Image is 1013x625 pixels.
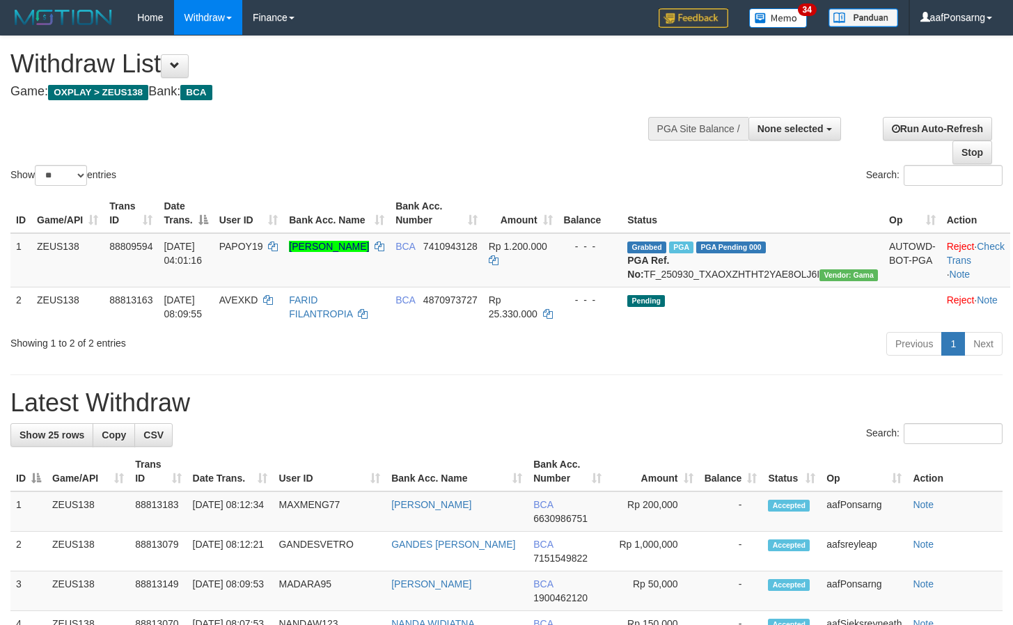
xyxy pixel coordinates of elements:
[187,491,274,532] td: [DATE] 08:12:34
[533,592,588,603] span: Copy 1900462120 to clipboard
[31,193,104,233] th: Game/API: activate to sort column ascending
[129,532,187,571] td: 88813079
[699,491,763,532] td: -
[289,294,352,319] a: FARID FILANTROPIA
[699,571,763,611] td: -
[391,539,515,550] a: GANDES [PERSON_NAME]
[104,193,158,233] th: Trans ID: activate to sort column ascending
[622,233,884,287] td: TF_250930_TXAOXZHTHT2YAE8OLJ6I
[947,241,1005,266] a: Check Trans
[10,165,116,186] label: Show entries
[558,193,622,233] th: Balance
[10,7,116,28] img: MOTION_logo.png
[659,8,728,28] img: Feedback.jpg
[10,532,47,571] td: 2
[950,269,971,280] a: Note
[47,491,129,532] td: ZEUS138
[10,193,31,233] th: ID
[757,123,824,134] span: None selected
[273,491,386,532] td: MAXMENG77
[283,193,390,233] th: Bank Acc. Name: activate to sort column ascending
[977,294,998,306] a: Note
[627,242,666,253] span: Grabbed
[10,50,661,78] h1: Withdraw List
[819,269,878,281] span: Vendor URL: https://trx31.1velocity.biz
[129,491,187,532] td: 88813183
[483,193,558,233] th: Amount: activate to sort column ascending
[884,233,941,287] td: AUTOWD-BOT-PGA
[47,532,129,571] td: ZEUS138
[93,423,135,447] a: Copy
[607,532,699,571] td: Rp 1,000,000
[696,242,766,253] span: PGA Pending
[607,571,699,611] td: Rp 50,000
[164,241,202,266] span: [DATE] 04:01:16
[964,332,1003,356] a: Next
[129,452,187,491] th: Trans ID: activate to sort column ascending
[798,3,817,16] span: 34
[821,491,907,532] td: aafPonsarng
[762,452,821,491] th: Status: activate to sort column ascending
[47,452,129,491] th: Game/API: activate to sort column ascending
[423,241,478,252] span: Copy 7410943128 to clipboard
[768,500,810,512] span: Accepted
[390,193,483,233] th: Bank Acc. Number: activate to sort column ascending
[289,241,369,252] a: [PERSON_NAME]
[941,287,1010,326] td: ·
[768,539,810,551] span: Accepted
[102,429,126,441] span: Copy
[952,141,992,164] a: Stop
[31,233,104,287] td: ZEUS138
[947,294,975,306] a: Reject
[907,452,1003,491] th: Action
[31,287,104,326] td: ZEUS138
[219,294,258,306] span: AVEXKD
[533,553,588,564] span: Copy 7151549822 to clipboard
[883,117,992,141] a: Run Auto-Refresh
[10,491,47,532] td: 1
[187,452,274,491] th: Date Trans.: activate to sort column ascending
[19,429,84,441] span: Show 25 rows
[866,165,1003,186] label: Search:
[391,578,471,590] a: [PERSON_NAME]
[768,579,810,591] span: Accepted
[669,242,693,253] span: Marked by aaftanly
[158,193,213,233] th: Date Trans.: activate to sort column descending
[564,239,617,253] div: - - -
[129,571,187,611] td: 88813149
[648,117,748,141] div: PGA Site Balance /
[10,331,411,350] div: Showing 1 to 2 of 2 entries
[564,293,617,307] div: - - -
[35,165,87,186] select: Showentries
[10,423,93,447] a: Show 25 rows
[134,423,173,447] a: CSV
[391,499,471,510] a: [PERSON_NAME]
[219,241,263,252] span: PAPOY19
[10,287,31,326] td: 2
[109,294,152,306] span: 88813163
[699,532,763,571] td: -
[273,571,386,611] td: MADARA95
[10,233,31,287] td: 1
[180,85,212,100] span: BCA
[187,532,274,571] td: [DATE] 08:12:21
[10,389,1003,417] h1: Latest Withdraw
[48,85,148,100] span: OXPLAY > ZEUS138
[886,332,942,356] a: Previous
[749,8,808,28] img: Button%20Memo.svg
[109,241,152,252] span: 88809594
[187,571,274,611] td: [DATE] 08:09:53
[913,499,934,510] a: Note
[533,578,553,590] span: BCA
[947,241,975,252] a: Reject
[395,294,415,306] span: BCA
[528,452,606,491] th: Bank Acc. Number: activate to sort column ascending
[627,295,665,307] span: Pending
[10,452,47,491] th: ID: activate to sort column descending
[699,452,763,491] th: Balance: activate to sort column ascending
[941,193,1010,233] th: Action
[143,429,164,441] span: CSV
[941,233,1010,287] td: · ·
[627,255,669,280] b: PGA Ref. No:
[47,571,129,611] td: ZEUS138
